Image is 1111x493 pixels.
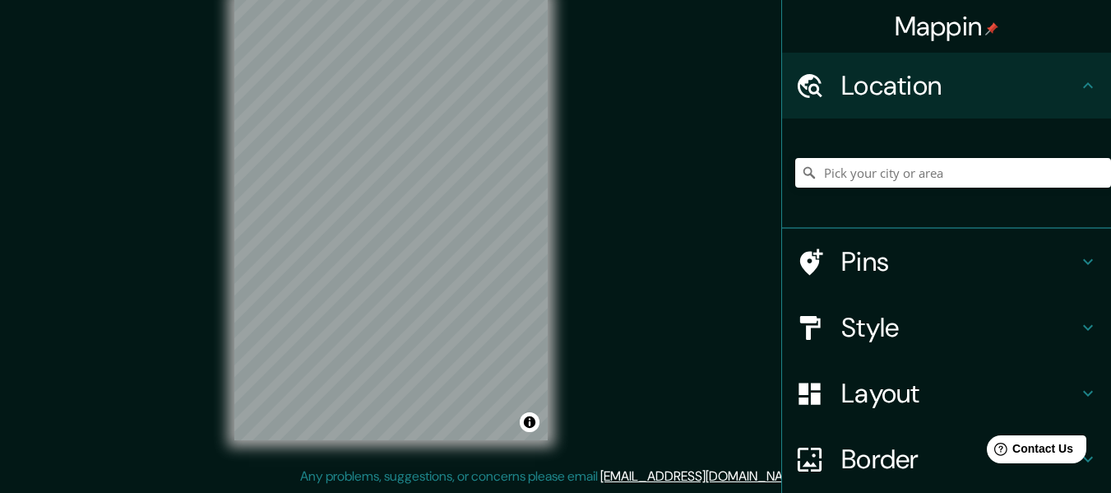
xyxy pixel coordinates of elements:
[841,69,1078,102] h4: Location
[965,429,1093,475] iframe: Help widget launcher
[600,467,803,485] a: [EMAIL_ADDRESS][DOMAIN_NAME]
[985,22,998,35] img: pin-icon.png
[841,311,1078,344] h4: Style
[795,158,1111,188] input: Pick your city or area
[841,245,1078,278] h4: Pins
[782,229,1111,295] div: Pins
[841,377,1078,410] h4: Layout
[520,412,539,432] button: Toggle attribution
[782,53,1111,119] div: Location
[782,360,1111,426] div: Layout
[300,467,806,486] p: Any problems, suggestions, or concerns please email .
[895,10,999,43] h4: Mappin
[841,443,1078,476] h4: Border
[782,295,1111,360] div: Style
[782,426,1111,492] div: Border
